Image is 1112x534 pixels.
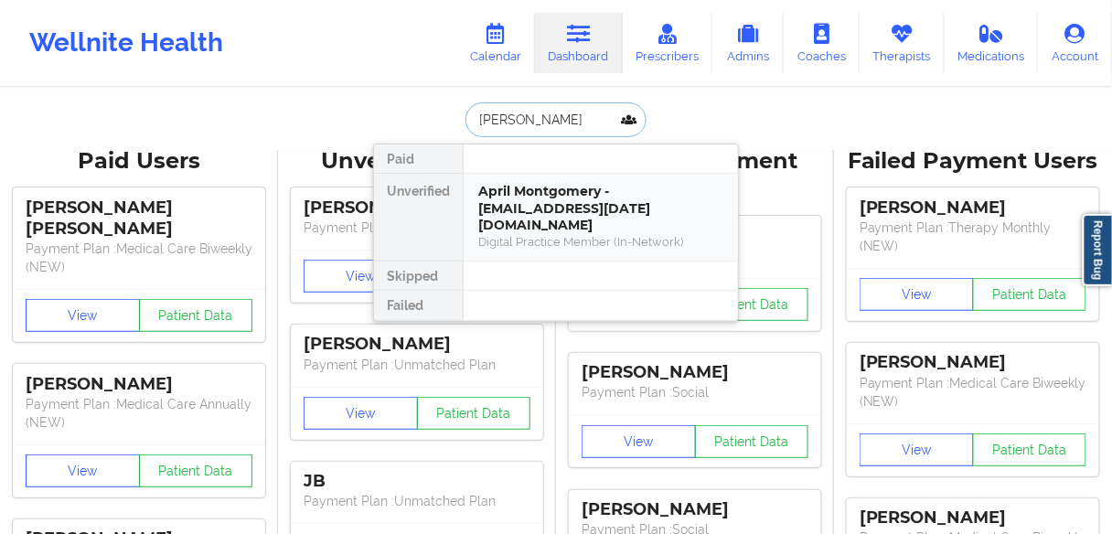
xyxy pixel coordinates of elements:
[535,13,623,73] a: Dashboard
[304,397,418,430] button: View
[304,219,530,237] p: Payment Plan : Unmatched Plan
[847,147,1099,176] div: Failed Payment Users
[291,147,543,176] div: Unverified Users
[13,147,265,176] div: Paid Users
[973,433,1087,466] button: Patient Data
[139,454,253,487] button: Patient Data
[945,13,1039,73] a: Medications
[582,383,808,401] p: Payment Plan : Social
[860,219,1086,255] p: Payment Plan : Therapy Monthly (NEW)
[860,507,1086,529] div: [PERSON_NAME]
[712,13,784,73] a: Admins
[374,174,463,262] div: Unverified
[860,198,1086,219] div: [PERSON_NAME]
[26,299,140,332] button: View
[456,13,535,73] a: Calendar
[304,260,418,293] button: View
[304,492,530,510] p: Payment Plan : Unmatched Plan
[695,288,809,321] button: Patient Data
[860,374,1086,411] p: Payment Plan : Medical Care Biweekly (NEW)
[139,299,253,332] button: Patient Data
[1038,13,1112,73] a: Account
[304,334,530,355] div: [PERSON_NAME]
[1083,214,1112,286] a: Report Bug
[860,13,945,73] a: Therapists
[973,278,1087,311] button: Patient Data
[26,395,252,432] p: Payment Plan : Medical Care Annually (NEW)
[417,397,531,430] button: Patient Data
[478,183,723,234] div: April Montgomery - [EMAIL_ADDRESS][DATE][DOMAIN_NAME]
[374,144,463,174] div: Paid
[860,352,1086,373] div: [PERSON_NAME]
[860,278,974,311] button: View
[582,362,808,383] div: [PERSON_NAME]
[304,471,530,492] div: JB
[478,234,723,250] div: Digital Practice Member (In-Network)
[582,499,808,520] div: [PERSON_NAME]
[374,291,463,320] div: Failed
[784,13,860,73] a: Coaches
[623,13,713,73] a: Prescribers
[582,425,696,458] button: View
[26,454,140,487] button: View
[304,356,530,374] p: Payment Plan : Unmatched Plan
[374,262,463,291] div: Skipped
[695,425,809,458] button: Patient Data
[26,374,252,395] div: [PERSON_NAME]
[304,198,530,219] div: [PERSON_NAME]
[26,198,252,240] div: [PERSON_NAME] [PERSON_NAME]
[860,433,974,466] button: View
[26,240,252,276] p: Payment Plan : Medical Care Biweekly (NEW)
